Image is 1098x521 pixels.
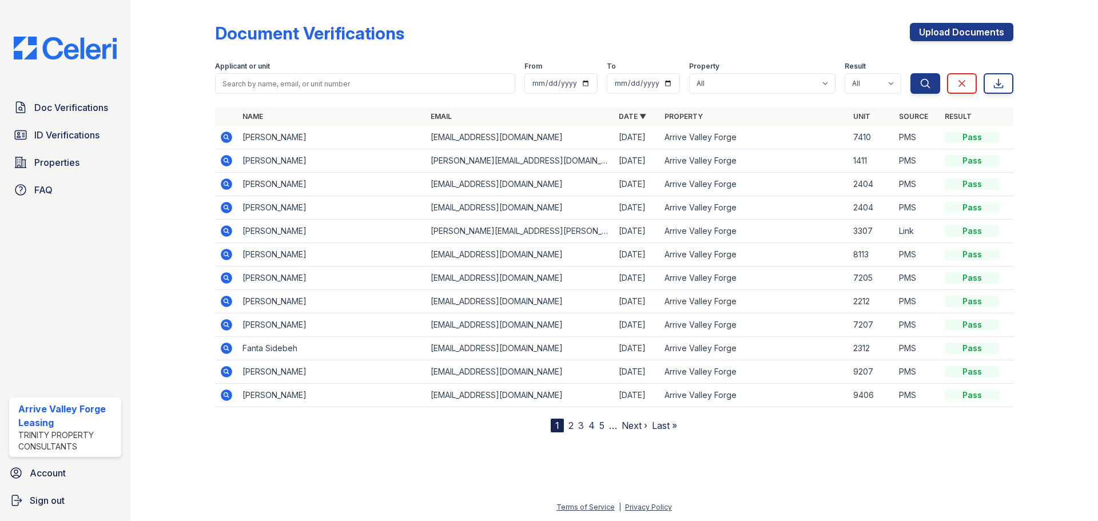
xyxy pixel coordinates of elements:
a: Name [242,112,263,121]
td: [DATE] [614,313,660,337]
a: Unit [853,112,870,121]
a: Terms of Service [556,503,615,511]
div: Arrive Valley Forge Leasing [18,402,117,429]
td: [PERSON_NAME] [238,243,426,267]
td: [EMAIL_ADDRESS][DOMAIN_NAME] [426,126,614,149]
td: PMS [894,267,940,290]
td: [EMAIL_ADDRESS][DOMAIN_NAME] [426,267,614,290]
span: Properties [34,156,79,169]
a: Properties [9,151,121,174]
td: [EMAIL_ADDRESS][DOMAIN_NAME] [426,243,614,267]
td: [EMAIL_ADDRESS][DOMAIN_NAME] [426,360,614,384]
td: PMS [894,337,940,360]
div: Pass [945,296,1000,307]
td: [DATE] [614,267,660,290]
span: Doc Verifications [34,101,108,114]
div: Pass [945,272,1000,284]
div: Pass [945,132,1000,143]
label: Result [845,62,866,71]
td: Arrive Valley Forge [660,126,848,149]
a: Source [899,112,928,121]
td: 7207 [849,313,894,337]
div: Pass [945,366,1000,377]
td: [PERSON_NAME] [238,290,426,313]
td: [PERSON_NAME] [238,149,426,173]
a: 4 [588,420,595,431]
td: [PERSON_NAME] [238,313,426,337]
a: Account [5,462,126,484]
td: 2212 [849,290,894,313]
td: 3307 [849,220,894,243]
label: Applicant or unit [215,62,270,71]
a: Doc Verifications [9,96,121,119]
td: [PERSON_NAME] [238,384,426,407]
div: Pass [945,225,1000,237]
a: 2 [568,420,574,431]
td: PMS [894,149,940,173]
td: [PERSON_NAME] [238,220,426,243]
label: To [607,62,616,71]
td: [DATE] [614,384,660,407]
span: … [609,419,617,432]
td: [DATE] [614,360,660,384]
td: [DATE] [614,196,660,220]
td: PMS [894,126,940,149]
td: Arrive Valley Forge [660,220,848,243]
td: [EMAIL_ADDRESS][DOMAIN_NAME] [426,313,614,337]
td: [PERSON_NAME] [238,196,426,220]
a: Upload Documents [910,23,1013,41]
td: [DATE] [614,149,660,173]
td: PMS [894,173,940,196]
a: ID Verifications [9,124,121,146]
div: Pass [945,319,1000,331]
a: Last » [652,420,677,431]
a: Property [665,112,703,121]
td: Arrive Valley Forge [660,360,848,384]
td: 2312 [849,337,894,360]
td: [PERSON_NAME] [238,173,426,196]
a: Sign out [5,489,126,512]
div: Pass [945,202,1000,213]
div: | [619,503,621,511]
a: Date ▼ [619,112,646,121]
span: Account [30,466,66,480]
td: Arrive Valley Forge [660,290,848,313]
td: PMS [894,384,940,407]
div: Pass [945,178,1000,190]
td: Link [894,220,940,243]
td: PMS [894,290,940,313]
td: [EMAIL_ADDRESS][DOMAIN_NAME] [426,337,614,360]
td: [DATE] [614,173,660,196]
td: Arrive Valley Forge [660,173,848,196]
td: [DATE] [614,126,660,149]
div: Pass [945,389,1000,401]
td: [PERSON_NAME] [238,360,426,384]
label: Property [689,62,719,71]
td: Fanta Sidebeh [238,337,426,360]
img: CE_Logo_Blue-a8612792a0a2168367f1c8372b55b34899dd931a85d93a1a3d3e32e68fde9ad4.png [5,37,126,59]
td: PMS [894,313,940,337]
td: 2404 [849,173,894,196]
td: [DATE] [614,243,660,267]
td: Arrive Valley Forge [660,267,848,290]
td: 7205 [849,267,894,290]
td: 8113 [849,243,894,267]
td: [PERSON_NAME][EMAIL_ADDRESS][DOMAIN_NAME] [426,149,614,173]
div: Pass [945,249,1000,260]
div: Pass [945,155,1000,166]
a: 5 [599,420,604,431]
div: 1 [551,419,564,432]
td: Arrive Valley Forge [660,384,848,407]
a: Email [431,112,452,121]
div: Pass [945,343,1000,354]
td: [DATE] [614,290,660,313]
a: Result [945,112,972,121]
a: Privacy Policy [625,503,672,511]
label: From [524,62,542,71]
td: [PERSON_NAME] [238,267,426,290]
td: 9406 [849,384,894,407]
input: Search by name, email, or unit number [215,73,515,94]
td: 2404 [849,196,894,220]
a: Next › [622,420,647,431]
